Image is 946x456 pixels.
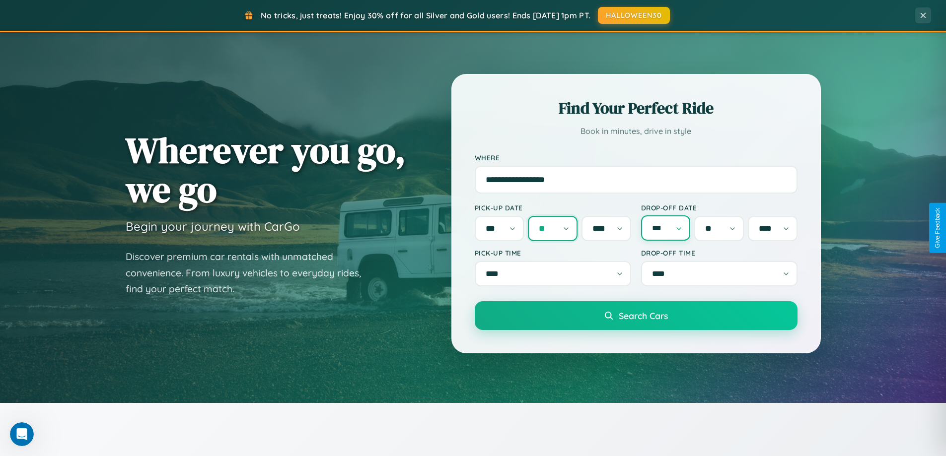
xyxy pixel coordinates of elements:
div: Give Feedback [934,208,941,248]
label: Drop-off Time [641,249,798,257]
span: No tricks, just treats! Enjoy 30% off for all Silver and Gold users! Ends [DATE] 1pm PT. [261,10,590,20]
iframe: Intercom live chat [10,422,34,446]
label: Drop-off Date [641,203,798,212]
label: Where [475,153,798,162]
h2: Find Your Perfect Ride [475,97,798,119]
p: Discover premium car rentals with unmatched convenience. From luxury vehicles to everyday rides, ... [126,249,374,297]
label: Pick-up Date [475,203,631,212]
h3: Begin your journey with CarGo [126,219,300,234]
button: HALLOWEEN30 [598,7,670,24]
button: Search Cars [475,301,798,330]
p: Book in minutes, drive in style [475,124,798,138]
label: Pick-up Time [475,249,631,257]
span: Search Cars [619,310,668,321]
h1: Wherever you go, we go [126,130,406,209]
